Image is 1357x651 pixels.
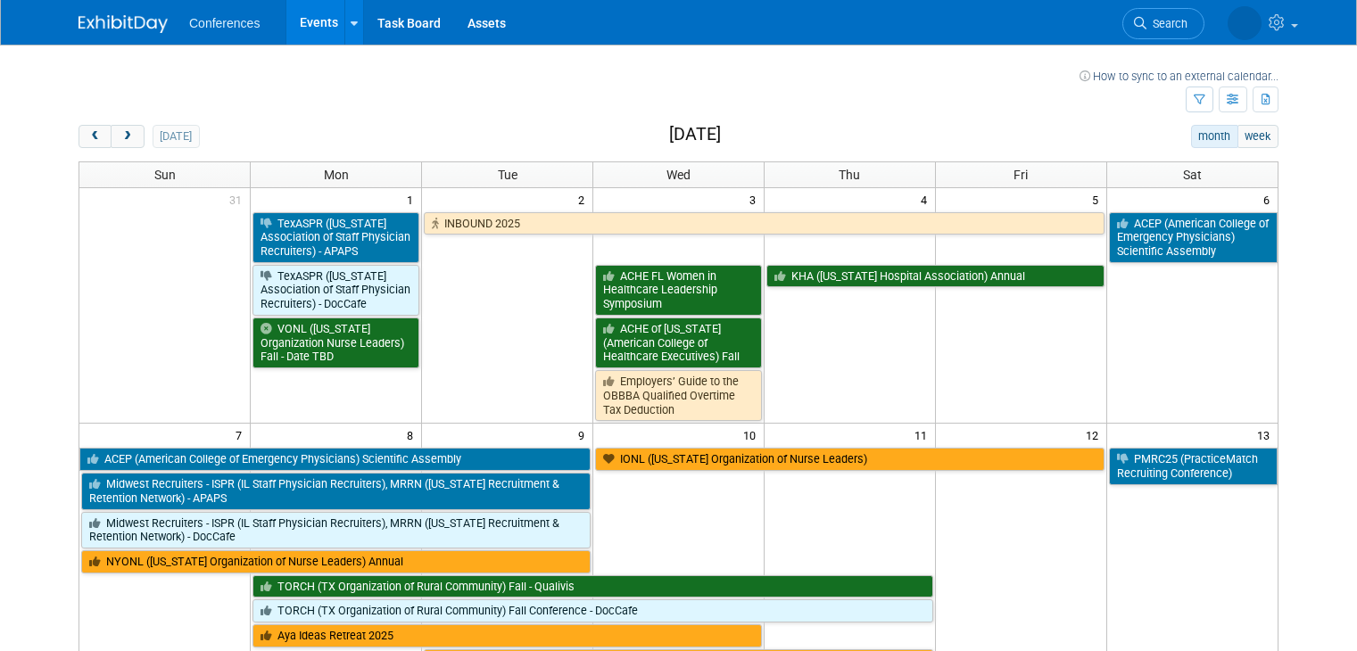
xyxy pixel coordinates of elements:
a: ACEP (American College of Emergency Physicians) Scientific Assembly [1109,212,1278,263]
span: 3 [748,188,764,210]
a: VONL ([US_STATE] Organization Nurse Leaders) Fall - Date TBD [252,317,419,368]
span: Search [1146,17,1187,30]
img: ExhibitDay [79,15,168,33]
a: Midwest Recruiters - ISPR (IL Staff Physician Recruiters), MRRN ([US_STATE] Recruitment & Retenti... [81,512,591,548]
span: 10 [741,424,764,446]
a: PMRC25 (PracticeMatch Recruiting Conference) [1109,448,1278,484]
a: KHA ([US_STATE] Hospital Association) Annual [766,265,1105,288]
span: 12 [1084,424,1106,446]
button: [DATE] [153,125,200,148]
span: 13 [1255,424,1278,446]
button: next [111,125,144,148]
span: Conferences [189,16,260,30]
span: 1 [405,188,421,210]
span: Fri [1014,168,1028,182]
a: INBOUND 2025 [424,212,1104,235]
span: Thu [839,168,860,182]
span: Mon [324,168,349,182]
span: 8 [405,424,421,446]
a: TORCH (TX Organization of Rural Community) Fall - Qualivis [252,575,932,598]
a: Aya Ideas Retreat 2025 [252,624,762,647]
span: 9 [576,424,592,446]
a: TORCH (TX Organization of Rural Community) Fall Conference - DocCafe [252,599,932,622]
span: Sun [154,168,176,182]
a: ACHE of [US_STATE] (American College of Healthcare Executives) Fall [595,317,762,368]
a: How to sync to an external calendar... [1080,70,1278,83]
button: week [1237,125,1278,148]
a: ACEP (American College of Emergency Physicians) Scientific Assembly [79,448,591,471]
span: 6 [1262,188,1278,210]
a: NYONL ([US_STATE] Organization of Nurse Leaders) Annual [81,550,591,573]
a: TexASPR ([US_STATE] Association of Staff Physician Recruiters) - APAPS [252,212,419,263]
span: 5 [1090,188,1106,210]
span: Sat [1183,168,1202,182]
span: 2 [576,188,592,210]
span: Wed [666,168,691,182]
img: Sara Magnuson [1228,6,1262,40]
h2: [DATE] [669,125,721,144]
span: 11 [913,424,935,446]
span: 4 [919,188,935,210]
a: Employers’ Guide to the OBBBA Qualified Overtime Tax Deduction [595,370,762,421]
a: Midwest Recruiters - ISPR (IL Staff Physician Recruiters), MRRN ([US_STATE] Recruitment & Retenti... [81,473,591,509]
button: prev [79,125,112,148]
a: ACHE FL Women in Healthcare Leadership Symposium [595,265,762,316]
a: IONL ([US_STATE] Organization of Nurse Leaders) [595,448,1105,471]
button: month [1191,125,1238,148]
a: TexASPR ([US_STATE] Association of Staff Physician Recruiters) - DocCafe [252,265,419,316]
span: Tue [498,168,517,182]
span: 31 [228,188,250,210]
a: Search [1122,8,1204,39]
span: 7 [234,424,250,446]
